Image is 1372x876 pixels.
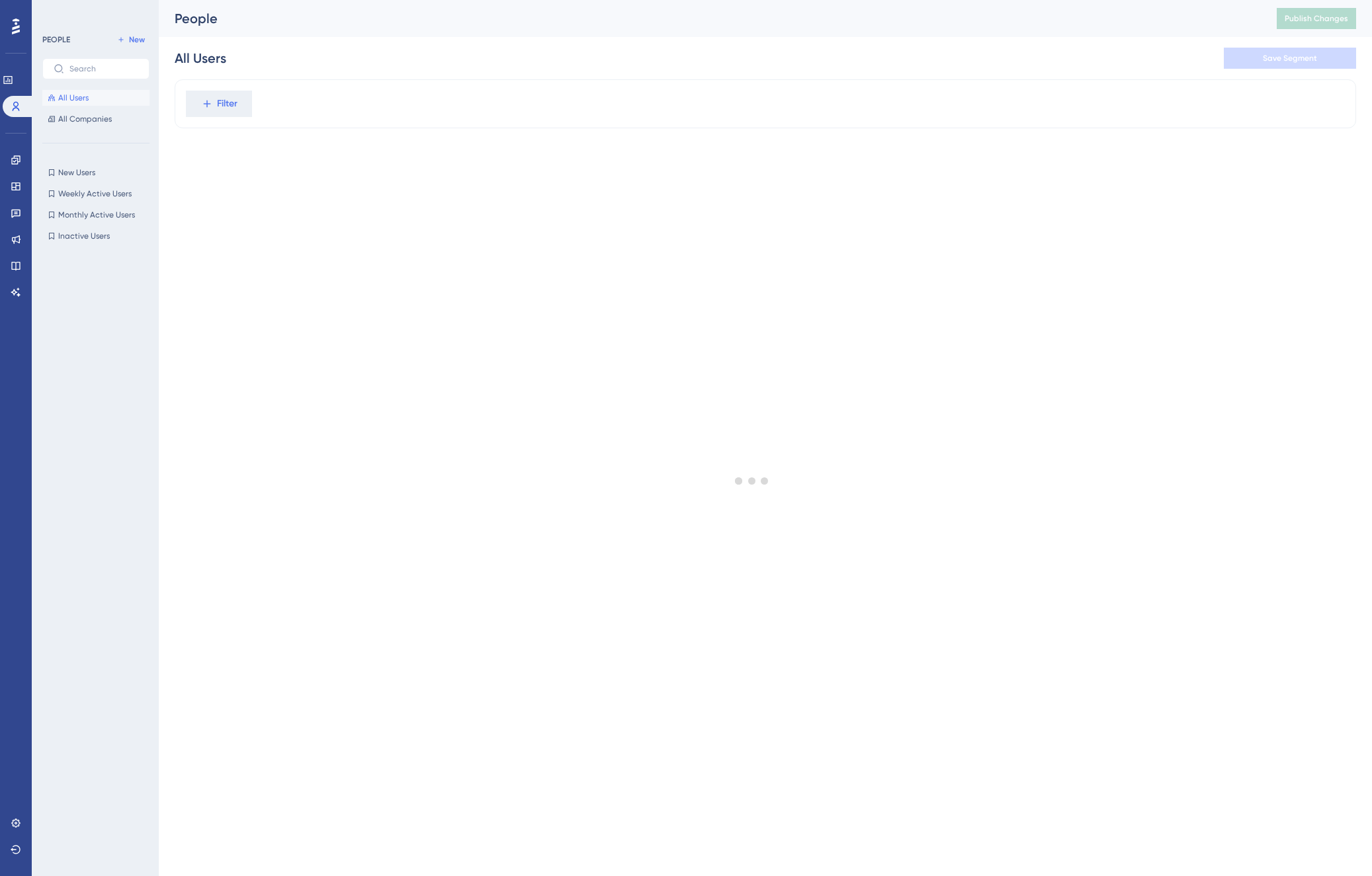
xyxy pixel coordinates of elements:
[129,34,145,45] span: New
[42,34,70,45] div: PEOPLE
[42,90,150,106] button: All Users
[175,9,1244,28] div: People
[1277,8,1356,29] button: Publish Changes
[58,93,89,103] span: All Users
[1285,13,1348,24] span: Publish Changes
[42,186,150,202] button: Weekly Active Users
[1263,53,1317,63] span: Save Segment
[58,167,95,178] span: New Users
[58,210,135,220] span: Monthly Active Users
[42,228,150,244] button: Inactive Users
[58,114,112,124] span: All Companies
[112,32,150,48] button: New
[1224,48,1356,69] button: Save Segment
[42,111,150,127] button: All Companies
[69,64,138,73] input: Search
[42,165,150,180] button: New Users
[58,188,132,199] span: Weekly Active Users
[58,231,110,241] span: Inactive Users
[42,207,150,223] button: Monthly Active Users
[175,49,226,67] div: All Users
